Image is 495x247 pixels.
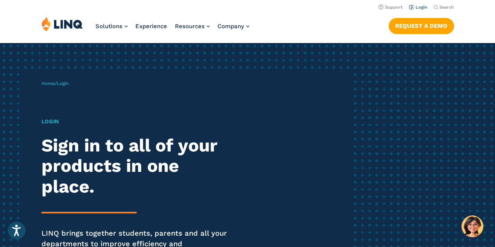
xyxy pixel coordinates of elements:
[461,215,483,237] button: Hello, have a question? Let’s chat.
[175,23,210,30] a: Resources
[41,135,232,197] h2: Sign in to all of your products in one place.
[409,5,427,10] a: Login
[135,23,167,30] a: Experience
[218,23,249,30] a: Company
[41,117,232,126] h1: Login
[57,81,68,86] span: Login
[175,23,205,30] span: Resources
[95,23,128,30] a: Solutions
[378,5,403,10] a: Support
[95,23,122,30] span: Solutions
[389,16,454,34] nav: Button Navigation
[41,16,83,31] img: LINQ | K‑12 Software
[218,23,244,30] span: Company
[389,18,454,34] a: Request a Demo
[41,81,55,86] a: Home
[95,16,249,42] nav: Primary Navigation
[439,5,454,10] span: Search
[434,4,454,10] button: Open Search Bar
[41,81,68,86] span: /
